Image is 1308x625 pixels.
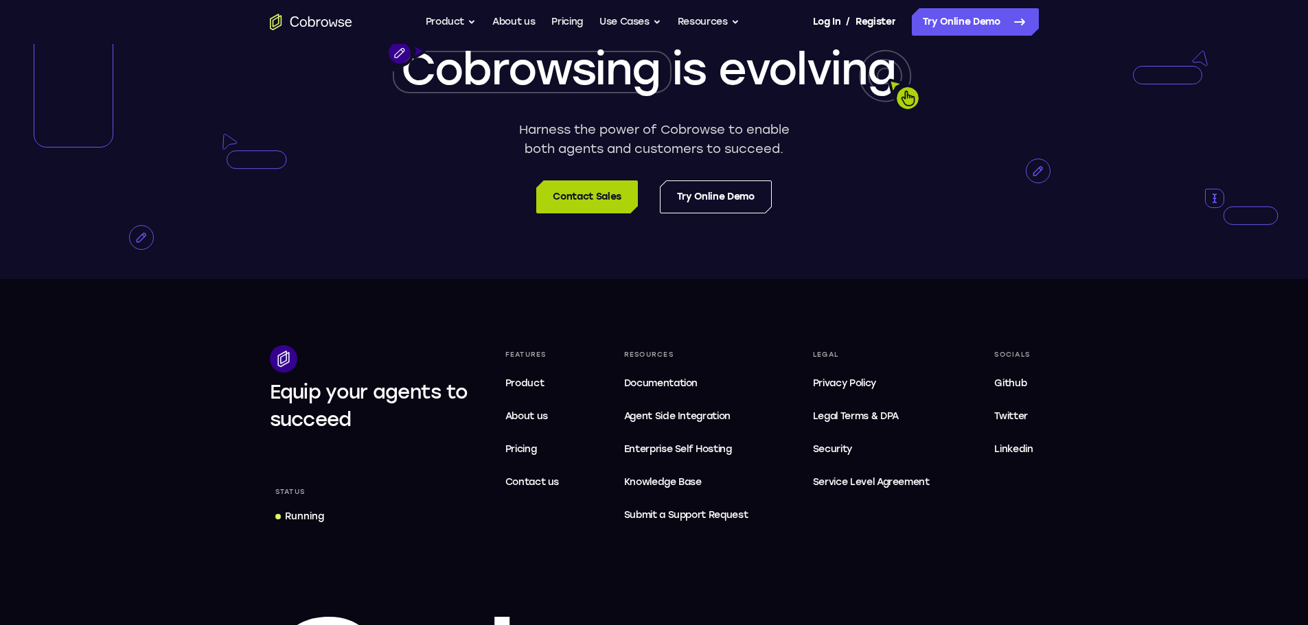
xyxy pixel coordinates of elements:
[624,377,698,389] span: Documentation
[500,370,565,397] a: Product
[912,8,1039,36] a: Try Online Demo
[270,14,352,30] a: Go to the home page
[426,8,477,36] button: Product
[285,510,324,523] div: Running
[807,469,935,496] a: Service Level Agreement
[401,43,661,95] span: Cobrowsing
[856,8,895,36] a: Register
[846,14,850,30] span: /
[660,180,772,213] a: Try Online Demo
[619,345,754,364] div: Resources
[807,436,935,463] a: Security
[624,476,702,488] span: Knowledge Base
[505,410,548,422] span: About us
[536,180,637,213] a: Contact Sales
[500,436,565,463] a: Pricing
[807,403,935,430] a: Legal Terms & DPA
[551,8,583,36] a: Pricing
[989,345,1038,364] div: Socials
[514,120,794,158] p: Harness the power of Cobrowse to enable both agents and customers to succeed.
[807,370,935,397] a: Privacy Policy
[994,377,1026,389] span: Github
[989,370,1038,397] a: Github
[813,8,840,36] a: Log In
[500,345,565,364] div: Features
[989,403,1038,430] a: Twitter
[624,408,748,425] span: Agent Side Integration
[718,43,895,95] span: evolving
[619,403,754,430] a: Agent Side Integration
[505,476,560,488] span: Contact us
[619,370,754,397] a: Documentation
[500,403,565,430] a: About us
[500,469,565,496] a: Contact us
[599,8,661,36] button: Use Cases
[505,377,544,389] span: Product
[619,469,754,496] a: Knowledge Base
[624,507,748,523] span: Submit a Support Request
[678,8,739,36] button: Resources
[994,443,1033,455] span: Linkedin
[813,443,852,455] span: Security
[624,441,748,458] span: Enterprise Self Hosting
[989,436,1038,463] a: Linkedin
[813,410,899,422] span: Legal Terms & DPA
[807,345,935,364] div: Legal
[813,474,930,491] span: Service Level Agreement
[492,8,535,36] a: About us
[505,443,537,455] span: Pricing
[813,377,876,389] span: Privacy Policy
[994,410,1028,422] span: Twitter
[619,436,754,463] a: Enterprise Self Hosting
[270,482,311,502] div: Status
[619,502,754,529] a: Submit a Support Request
[270,380,468,431] span: Equip your agents to succeed
[270,504,330,529] a: Running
